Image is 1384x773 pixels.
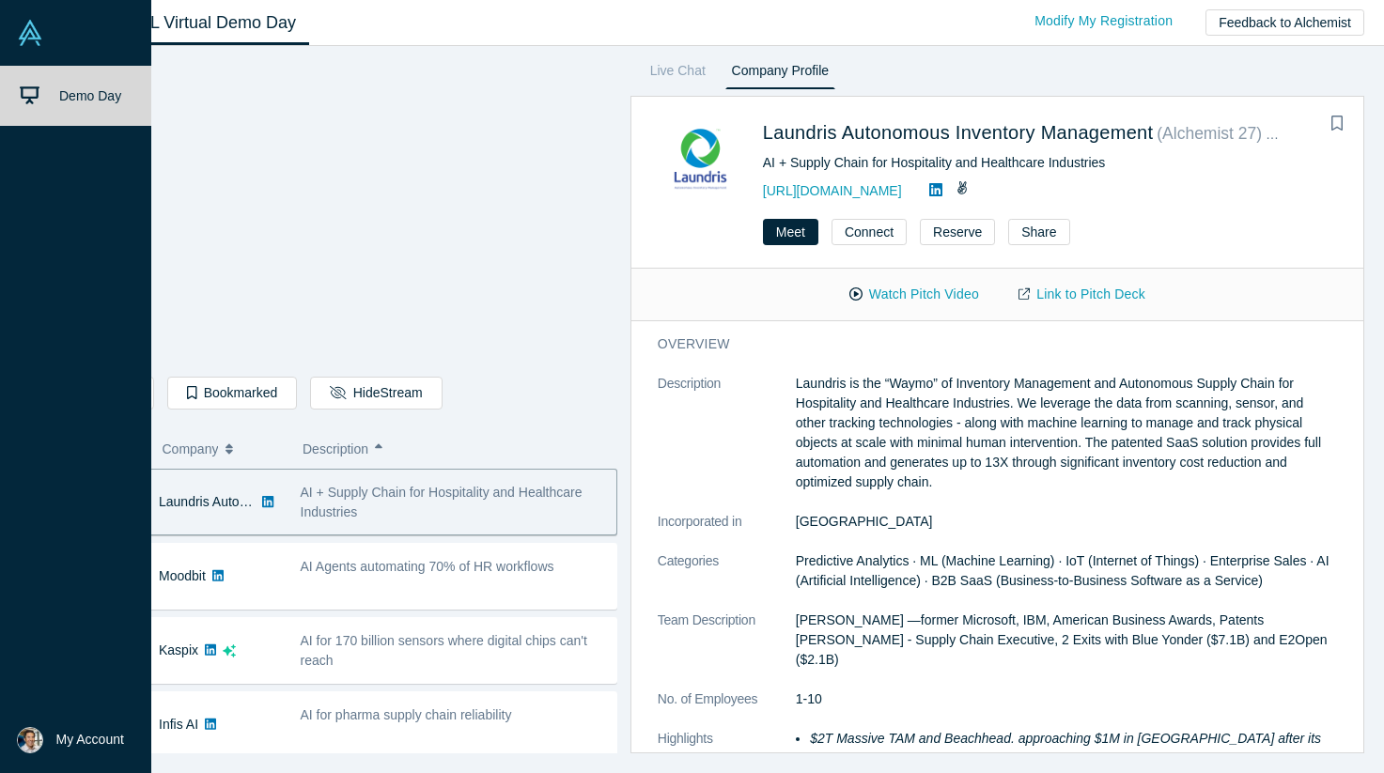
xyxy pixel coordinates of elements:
[17,727,124,753] button: My Account
[658,117,743,203] img: Laundris Autonomous Inventory Management's Logo
[999,278,1165,311] a: Link to Pitch Deck
[163,429,219,469] span: Company
[1324,111,1350,137] button: Bookmark
[303,429,604,469] button: Description
[223,644,236,657] svg: dsa ai sparkles
[763,219,818,245] button: Meet
[1157,124,1262,143] small: ( Alchemist 27 )
[796,512,1337,532] dd: [GEOGRAPHIC_DATA]
[301,559,554,574] span: AI Agents automating 70% of HR workflows
[167,377,297,410] button: Bookmarked
[159,568,206,583] a: Moodbit
[796,689,1337,709] dd: 1-10
[80,61,616,363] iframe: To enrich screen reader interactions, please activate Accessibility in Grammarly extension settings
[658,374,796,512] dt: Description
[658,689,796,729] dt: No. of Employees
[1008,219,1069,245] button: Share
[1266,129,1304,141] span: Alumni
[59,88,121,103] span: Demo Day
[163,429,284,469] button: Company
[725,59,835,89] a: Company Profile
[56,730,124,750] span: My Account
[301,707,512,722] span: AI for pharma supply chain reliability
[79,1,309,45] a: Class XL Virtual Demo Day
[763,153,1337,173] div: AI + Supply Chain for Hospitality and Healthcare Industries
[763,183,902,198] a: [URL][DOMAIN_NAME]
[644,59,712,89] a: Live Chat
[920,219,995,245] button: Reserve
[796,374,1337,492] p: Laundris is the “Waymo” of Inventory Management and Autonomous Supply Chain for Hospitality and H...
[303,429,368,469] span: Description
[159,494,425,509] a: Laundris Autonomous Inventory Management
[658,334,1311,354] h3: overview
[763,122,1154,143] a: Laundris Autonomous Inventory Management
[796,553,1330,588] span: Predictive Analytics · ML (Machine Learning) · IoT (Internet of Things) · Enterprise Sales · AI (...
[796,611,1337,670] p: [PERSON_NAME] —former Microsoft, IBM, American Business Awards, Patents [PERSON_NAME] - Supply Ch...
[310,377,442,410] button: HideStream
[301,485,583,519] span: AI + Supply Chain for Hospitality and Healthcare Industries
[17,20,43,46] img: Alchemist Vault Logo
[159,717,198,732] a: Infis AI
[1015,5,1192,38] a: Modify My Registration
[830,278,999,311] button: Watch Pitch Video
[658,551,796,611] dt: Categories
[159,642,198,657] a: Kaspix
[658,611,796,689] dt: Team Description
[301,633,587,668] span: AI for 170 billion sensors where digital chips can't reach
[17,727,43,753] img: Dai Watanabe's Account
[832,219,907,245] button: Connect
[658,512,796,551] dt: Incorporated in
[1205,9,1364,36] button: Feedback to Alchemist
